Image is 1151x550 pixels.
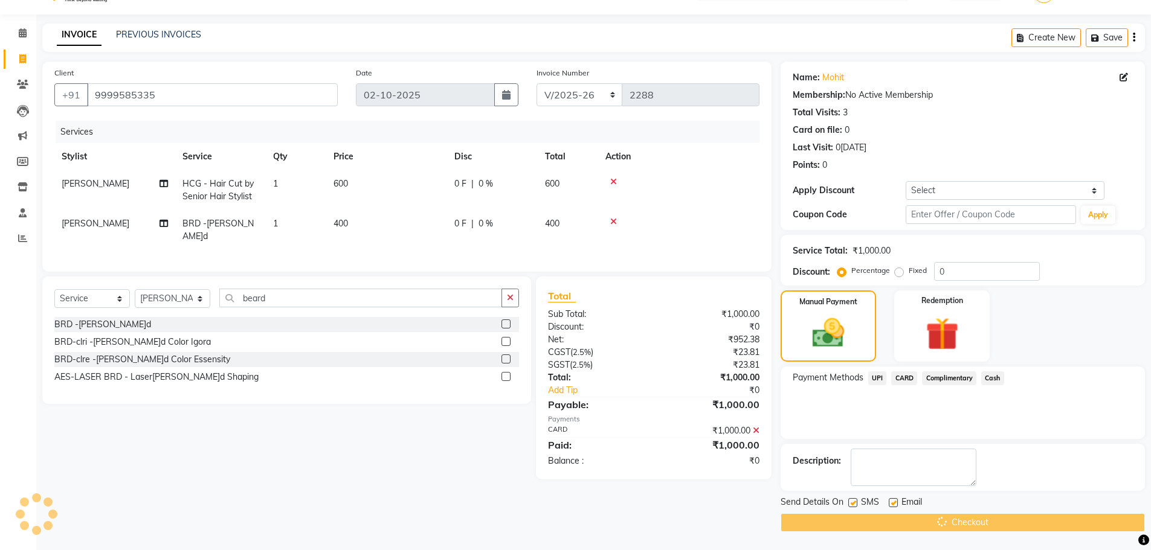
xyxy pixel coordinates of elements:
div: Balance : [539,455,654,467]
span: Cash [981,371,1004,385]
a: Add Tip [539,384,672,397]
div: 3 [843,106,848,119]
label: Date [356,68,372,78]
button: Apply [1081,206,1115,224]
span: | [471,217,474,230]
div: Total Visits: [793,106,840,119]
div: Paid: [539,438,654,452]
div: ₹952.38 [654,333,769,346]
div: ₹0 [654,321,769,333]
div: BRD-clre -[PERSON_NAME]d Color Essensity [54,353,230,366]
label: Fixed [909,265,927,276]
div: No Active Membership [793,89,1133,101]
div: ₹1,000.00 [654,308,769,321]
span: 600 [334,178,348,189]
a: Mohit [822,71,844,84]
div: Name: [793,71,820,84]
button: Save [1086,28,1128,47]
div: Service Total: [793,245,848,257]
div: BRD-clri -[PERSON_NAME]d Color Igora [54,336,211,348]
span: SGST [548,359,570,370]
span: CARD [891,371,917,385]
div: ( ) [539,346,654,359]
div: BRD -[PERSON_NAME]d [54,318,151,331]
div: 0[DATE] [836,141,866,154]
th: Disc [447,143,538,170]
button: +91 [54,83,88,106]
th: Service [175,143,266,170]
div: ₹1,000.00 [654,438,769,452]
label: Client [54,68,74,78]
span: HCG - Hair Cut by Senior Hair Stylist [182,178,254,202]
a: PREVIOUS INVOICES [116,29,201,40]
span: [PERSON_NAME] [62,178,129,189]
input: Enter Offer / Coupon Code [906,205,1076,224]
div: ₹0 [673,384,769,397]
img: _cash.svg [802,315,854,351]
div: 0 [845,124,850,136]
span: 600 [545,178,559,189]
div: ₹1,000.00 [853,245,891,257]
span: SMS [861,496,879,511]
div: Last Visit: [793,141,833,154]
span: Email [901,496,922,511]
div: ₹23.81 [654,346,769,359]
label: Percentage [851,265,890,276]
div: AES-LASER BRD - Laser[PERSON_NAME]d Shaping [54,371,259,383]
span: 400 [545,218,559,229]
div: ( ) [539,359,654,371]
span: 0 F [454,177,466,190]
div: Sub Total: [539,308,654,321]
span: [PERSON_NAME] [62,218,129,229]
th: Total [538,143,598,170]
div: Membership: [793,89,845,101]
div: ₹1,000.00 [654,371,769,384]
span: Send Details On [781,496,843,511]
div: ₹0 [654,455,769,467]
span: Payment Methods [793,371,863,384]
div: Points: [793,159,820,171]
div: ₹1,000.00 [654,397,769,412]
div: Coupon Code [793,208,906,221]
div: Net: [539,333,654,346]
div: 0 [822,159,827,171]
div: Payments [548,414,759,424]
span: Total [548,290,576,302]
th: Action [598,143,759,170]
div: Apply Discount [793,184,906,197]
div: Discount: [539,321,654,333]
span: 400 [334,218,348,229]
div: ₹1,000.00 [654,424,769,437]
div: Total: [539,371,654,384]
input: Search or Scan [219,289,502,307]
th: Price [326,143,447,170]
div: Payable: [539,397,654,412]
label: Invoice Number [537,68,589,78]
span: 1 [273,178,278,189]
span: 1 [273,218,278,229]
img: _gift.svg [915,313,969,354]
span: 0 F [454,217,466,230]
div: Services [56,121,769,143]
label: Manual Payment [799,296,857,307]
span: 2.5% [573,347,591,357]
span: UPI [868,371,887,385]
th: Qty [266,143,326,170]
span: Complimentary [922,371,976,385]
input: Search by Name/Mobile/Email/Code [87,83,338,106]
th: Stylist [54,143,175,170]
div: Discount: [793,266,830,278]
button: Create New [1011,28,1081,47]
span: BRD -[PERSON_NAME]d [182,218,254,241]
div: Card on file: [793,124,842,136]
label: Redemption [921,295,963,306]
span: 0 % [479,217,493,230]
a: INVOICE [57,24,102,46]
span: CGST [548,347,570,357]
div: ₹23.81 [654,359,769,371]
span: | [471,177,474,190]
span: 0 % [479,177,493,190]
div: CARD [539,424,654,437]
span: 2.5% [572,360,590,369]
div: Description: [793,455,841,467]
